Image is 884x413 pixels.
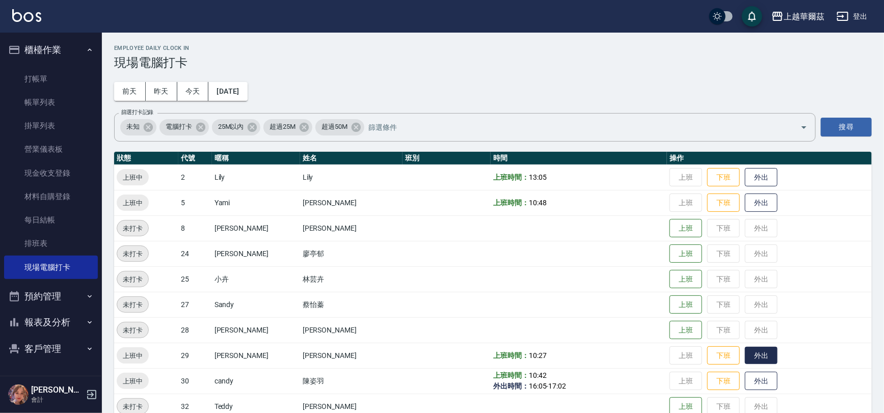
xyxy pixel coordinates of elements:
img: Logo [12,9,41,22]
button: 登出 [833,7,872,26]
span: 10:48 [529,199,547,207]
span: 16:05 [529,382,547,390]
div: 超過25M [263,119,312,135]
a: 排班表 [4,232,98,255]
span: 17:02 [549,382,567,390]
button: 外出 [745,194,778,212]
td: Lily [300,164,403,190]
span: 未打卡 [117,401,148,412]
a: 材料自購登錄 [4,185,98,208]
span: 超過50M [315,122,354,132]
td: 24 [178,241,212,266]
span: 25M以內 [212,122,250,132]
td: 小卉 [212,266,300,292]
b: 上班時間： [493,371,529,379]
button: 昨天 [146,82,177,101]
h3: 現場電腦打卡 [114,56,872,70]
td: [PERSON_NAME] [300,317,403,343]
a: 現金收支登錄 [4,161,98,185]
button: 外出 [745,347,778,365]
button: 預約管理 [4,283,98,310]
b: 上班時間： [493,351,529,360]
td: [PERSON_NAME] [212,343,300,368]
td: 29 [178,343,212,368]
td: candy [212,368,300,394]
td: - [491,368,667,394]
a: 營業儀表板 [4,137,98,161]
th: 狀態 [114,152,178,165]
button: 下班 [707,194,740,212]
td: 陳姿羽 [300,368,403,394]
button: [DATE] [208,82,247,101]
td: Lily [212,164,300,190]
button: 下班 [707,372,740,391]
td: 5 [178,190,212,215]
button: 外出 [745,168,778,187]
span: 電腦打卡 [159,122,198,132]
th: 暱稱 [212,152,300,165]
h2: Employee Daily Clock In [114,45,872,51]
td: [PERSON_NAME] [212,241,300,266]
td: [PERSON_NAME] [212,317,300,343]
button: 上班 [669,219,702,238]
button: 外出 [745,372,778,391]
button: 上越華爾茲 [767,6,828,27]
span: 未打卡 [117,325,148,336]
td: 25 [178,266,212,292]
button: 上班 [669,295,702,314]
td: [PERSON_NAME] [300,215,403,241]
th: 時間 [491,152,667,165]
td: 2 [178,164,212,190]
td: 廖亭郁 [300,241,403,266]
button: 上班 [669,270,702,289]
td: [PERSON_NAME] [300,343,403,368]
input: 篩選條件 [366,118,783,136]
td: 27 [178,292,212,317]
button: 櫃檯作業 [4,37,98,63]
button: 今天 [177,82,209,101]
div: 未知 [120,119,156,135]
button: 前天 [114,82,146,101]
p: 會計 [31,395,83,404]
span: 10:42 [529,371,547,379]
td: 8 [178,215,212,241]
span: 上班中 [117,172,149,183]
td: [PERSON_NAME] [300,190,403,215]
span: 未打卡 [117,223,148,234]
div: 超過50M [315,119,364,135]
span: 未打卡 [117,249,148,259]
span: 10:27 [529,351,547,360]
a: 掛單列表 [4,114,98,137]
a: 每日結帳 [4,208,98,232]
td: 蔡怡蓁 [300,292,403,317]
span: 超過25M [263,122,302,132]
a: 現場電腦打卡 [4,256,98,279]
a: 帳單列表 [4,91,98,114]
span: 上班中 [117,198,149,208]
button: 報表及分析 [4,309,98,336]
th: 操作 [667,152,872,165]
td: Yami [212,190,300,215]
th: 班別 [403,152,491,165]
b: 外出時間： [493,382,529,390]
div: 電腦打卡 [159,119,209,135]
label: 篩選打卡記錄 [121,108,153,116]
button: save [742,6,762,26]
span: 13:05 [529,173,547,181]
a: 打帳單 [4,67,98,91]
button: Open [796,119,812,135]
span: 未打卡 [117,299,148,310]
button: 下班 [707,168,740,187]
td: Sandy [212,292,300,317]
span: 未打卡 [117,274,148,285]
div: 上越華爾茲 [784,10,824,23]
td: 30 [178,368,212,394]
h5: [PERSON_NAME] [31,385,83,395]
button: 上班 [669,321,702,340]
span: 上班中 [117,376,149,387]
td: 28 [178,317,212,343]
span: 上班中 [117,350,149,361]
td: 林芸卉 [300,266,403,292]
b: 上班時間： [493,199,529,207]
div: 25M以內 [212,119,261,135]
